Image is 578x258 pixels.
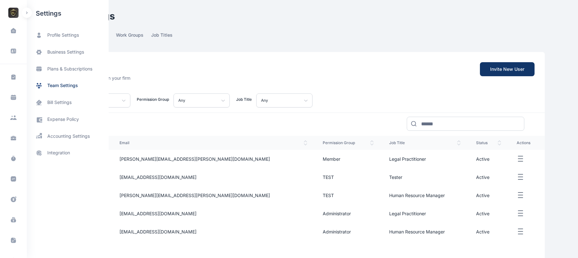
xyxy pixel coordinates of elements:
[468,168,509,186] td: Active
[119,174,197,180] span: [EMAIL_ADDRESS][DOMAIN_NAME]
[27,77,109,94] a: team settings
[47,99,72,106] span: bill settings
[389,140,461,145] span: job title
[47,82,78,89] span: team settings
[119,211,197,216] span: [EMAIL_ADDRESS][DOMAIN_NAME]
[119,193,270,198] span: [PERSON_NAME][EMAIL_ADDRESS][PERSON_NAME][DOMAIN_NAME]
[27,128,109,144] a: accounting settings
[48,10,545,22] h1: Team Settings
[178,97,185,104] p: Any
[119,229,197,234] span: [EMAIL_ADDRESS][DOMAIN_NAME]
[27,94,109,111] a: bill settings
[389,174,402,180] span: Tester
[27,61,109,77] a: plans & subscriptions
[389,193,445,198] span: Human Resource Manager
[47,49,84,55] span: business settings
[323,193,334,198] span: TEST
[27,111,109,128] a: expense policy
[480,62,535,76] a: Invite New User
[119,156,270,162] span: [PERSON_NAME][EMAIL_ADDRESS][PERSON_NAME][DOMAIN_NAME]
[468,223,509,241] td: Active
[476,140,502,145] span: status
[27,27,109,44] a: profile settings
[468,150,509,168] td: Active
[27,144,109,161] a: integration
[468,204,509,223] td: Active
[47,133,90,139] span: accounting settings
[47,66,92,72] span: plans & subscriptions
[323,229,351,234] span: Administrator
[116,32,143,42] span: work groups
[389,156,426,162] span: Legal Practitioner
[137,97,169,102] p: Permission Group
[27,44,109,61] a: business settings
[47,150,70,156] span: integration
[517,140,537,145] span: actions
[261,97,268,104] p: Any
[47,116,79,123] span: expense policy
[236,97,252,102] p: Job Title
[389,229,445,234] span: Human Resource Manager
[151,32,180,42] a: job titles
[468,186,509,204] td: Active
[323,156,340,162] span: Member
[389,211,426,216] span: Legal Practitioner
[323,174,334,180] span: TEST
[119,140,307,145] span: email
[116,32,151,42] a: work groups
[47,32,79,39] span: profile settings
[151,32,173,42] span: job titles
[323,211,351,216] span: Administrator
[323,140,374,145] span: permission group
